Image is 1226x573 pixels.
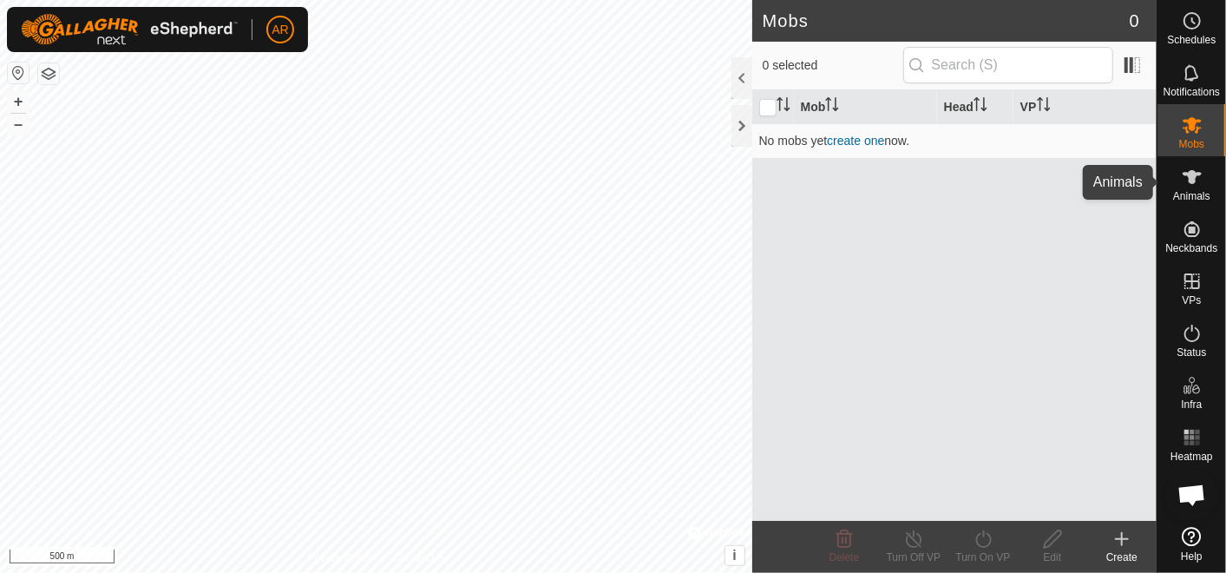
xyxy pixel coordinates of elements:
[903,47,1113,83] input: Search (S)
[8,91,29,112] button: +
[825,100,839,114] p-sorticon: Activate to sort
[393,550,444,566] a: Contact Us
[1181,551,1203,562] span: Help
[1173,191,1210,201] span: Animals
[1170,451,1213,462] span: Heatmap
[1165,243,1217,254] span: Neckbands
[879,550,948,565] div: Turn Off VP
[725,546,744,565] button: i
[1164,87,1220,97] span: Notifications
[307,550,372,566] a: Privacy Policy
[1182,295,1201,306] span: VPs
[777,100,790,114] p-sorticon: Activate to sort
[1167,35,1216,45] span: Schedules
[732,548,736,563] span: i
[38,63,59,84] button: Map Layers
[1181,399,1202,410] span: Infra
[8,114,29,135] button: –
[1157,520,1226,569] a: Help
[1179,139,1204,149] span: Mobs
[752,123,1157,158] td: No mobs yet now.
[794,90,937,124] th: Mob
[8,63,29,83] button: Reset Map
[1013,90,1157,124] th: VP
[1166,469,1218,521] div: Open chat
[1037,100,1051,114] p-sorticon: Activate to sort
[272,21,288,39] span: AR
[763,10,1130,31] h2: Mobs
[1130,8,1139,34] span: 0
[829,551,860,563] span: Delete
[763,56,903,75] span: 0 selected
[827,134,884,148] a: create one
[937,90,1013,124] th: Head
[974,100,987,114] p-sorticon: Activate to sort
[948,550,1018,565] div: Turn On VP
[1018,550,1087,565] div: Edit
[1177,347,1206,358] span: Status
[1087,550,1157,565] div: Create
[21,14,238,45] img: Gallagher Logo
